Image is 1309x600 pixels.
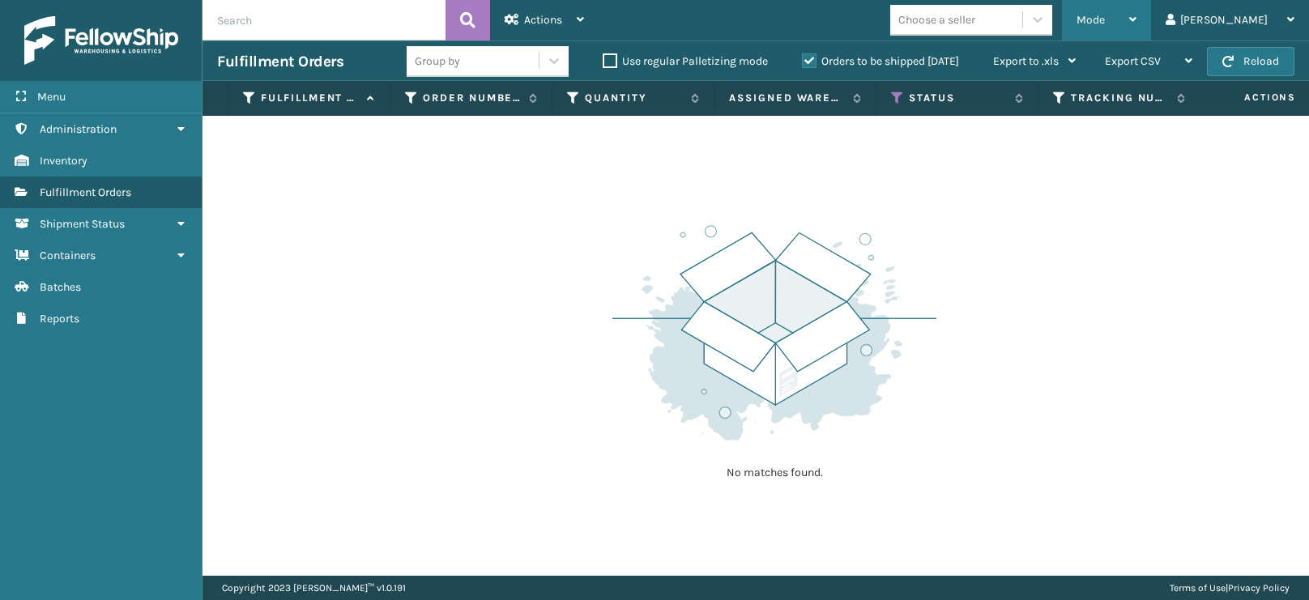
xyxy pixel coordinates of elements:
[261,91,359,105] label: Fulfillment Order Id
[585,91,683,105] label: Quantity
[40,217,125,231] span: Shipment Status
[1170,576,1290,600] div: |
[1207,47,1294,76] button: Reload
[993,54,1059,68] span: Export to .xls
[1170,582,1226,594] a: Terms of Use
[24,16,178,65] img: logo
[524,13,562,27] span: Actions
[898,11,975,28] div: Choose a seller
[217,52,343,71] h3: Fulfillment Orders
[1071,91,1169,105] label: Tracking Number
[222,576,406,600] p: Copyright 2023 [PERSON_NAME]™ v 1.0.191
[40,280,81,294] span: Batches
[603,54,768,68] label: Use regular Palletizing mode
[415,53,460,70] div: Group by
[909,91,1007,105] label: Status
[40,312,79,326] span: Reports
[40,249,96,262] span: Containers
[423,91,521,105] label: Order Number
[40,122,117,136] span: Administration
[802,54,959,68] label: Orders to be shipped [DATE]
[40,154,87,168] span: Inventory
[37,90,66,104] span: Menu
[1077,13,1105,27] span: Mode
[1228,582,1290,594] a: Privacy Policy
[1193,84,1306,111] span: Actions
[1105,54,1161,68] span: Export CSV
[40,185,131,199] span: Fulfillment Orders
[729,91,845,105] label: Assigned Warehouse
